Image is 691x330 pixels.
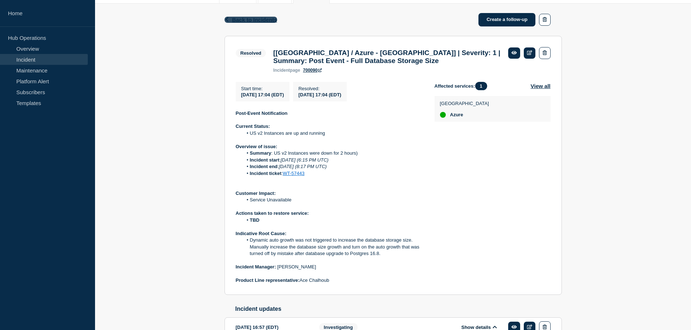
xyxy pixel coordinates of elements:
[241,86,284,91] p: Start time :
[236,210,309,216] strong: Actions taken to restore service:
[273,68,300,73] p: page
[236,49,266,57] span: Resolved
[250,150,271,156] strong: Summary
[236,231,287,236] strong: Indicative Root Cause:
[250,171,281,176] strong: Incident ticket
[440,101,489,106] p: [GEOGRAPHIC_DATA]
[531,82,551,90] button: View all
[236,110,288,116] strong: Post-Event Notification
[450,112,463,118] span: Azure
[243,163,423,170] li: :
[250,217,260,223] strong: TBD
[243,157,423,163] li: :
[236,264,423,270] p: [PERSON_NAME]
[243,170,423,177] li: :
[299,86,341,91] p: Resolved :
[440,112,446,118] div: up
[236,277,423,284] p: Ace Chalhoub
[236,124,270,129] strong: Current Status:
[243,130,423,137] li: US v2 Instances are up and running
[243,150,423,156] li: : US v2 Instances were down for 2 hours)
[283,171,305,176] a: WT-57443
[250,157,280,163] strong: Incident start
[235,306,562,312] h2: Incident updates
[225,17,277,23] button: Back to Incidents
[250,164,278,169] strong: Incident end
[236,264,277,270] strong: Incident Manager:
[299,92,341,97] span: [DATE] 17:04 (EDT)
[241,92,284,97] span: [DATE] 17:04 (EDT)
[236,277,300,283] strong: Product Line representative:
[243,237,423,257] li: Dynamic auto growth was not triggered to increase the database storage size. Manually increase th...
[273,49,501,65] h3: [[GEOGRAPHIC_DATA] / Azure - [GEOGRAPHIC_DATA]] | Severity: 1 | Summary: Post Event - Full Databa...
[281,157,329,163] em: [DATE] (6:15 PM UTC)
[478,13,535,26] a: Create a follow-up
[435,82,491,90] span: Affected services:
[303,68,322,73] a: 700090
[273,68,290,73] span: incident
[236,144,277,149] strong: Overview of issue:
[279,164,327,169] em: [DATE] (8:17 PM UTC)
[236,191,276,196] strong: Customer Impact:
[232,17,277,23] span: Back to Incidents
[243,197,423,203] li: Service Unavailable
[475,82,487,90] span: 1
